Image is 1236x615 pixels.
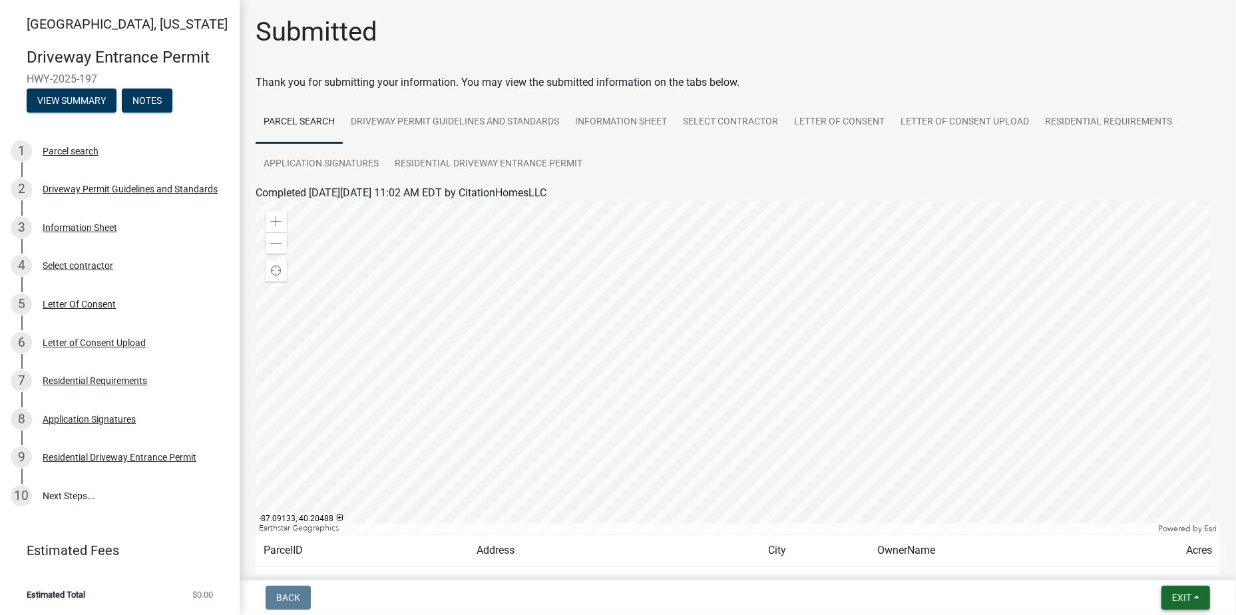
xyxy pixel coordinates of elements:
button: View Summary [27,89,116,112]
h4: Driveway Entrance Permit [27,48,229,67]
div: Zoom in [266,211,287,232]
td: OwnerName [869,534,1155,567]
div: Driveway Permit Guidelines and Standards [43,184,218,194]
td: LAFAYETTE [760,567,869,600]
td: ParcelID [256,534,469,567]
td: 79-12-03-200-021.000-012 [256,567,469,600]
div: 9 [11,447,32,468]
div: 2 [11,178,32,200]
span: Exit [1172,592,1191,603]
td: [PERSON_NAME] & [PERSON_NAME] [869,567,1155,600]
a: Residential Driveway Entrance Permit [387,143,590,186]
div: Parcel search [43,146,99,156]
a: Residential Requirements [1037,101,1180,144]
div: 7 [11,370,32,391]
div: Powered by [1155,523,1220,534]
td: 4.614 [1155,567,1220,600]
span: Completed [DATE][DATE] 11:02 AM EDT by CitationHomesLLC [256,186,546,199]
span: Back [276,592,300,603]
div: Letter of Consent Upload [43,338,146,347]
a: Letter of Consent Upload [893,101,1037,144]
div: Application Signatures [43,415,136,424]
div: Residential Requirements [43,376,147,385]
h1: Submitted [256,16,377,48]
div: 1 [11,140,32,162]
div: Earthstar Geographics [256,523,1155,534]
a: Estimated Fees [11,537,218,564]
span: [GEOGRAPHIC_DATA], [US_STATE] [27,16,228,32]
div: Thank you for submitting your information. You may view the submitted information on the tabs below. [256,75,1220,91]
div: 3 [11,217,32,238]
button: Back [266,586,311,610]
a: Application Signatures [256,143,387,186]
button: Exit [1161,586,1210,610]
div: Find my location [266,260,287,282]
a: Esri [1204,524,1217,533]
div: 4 [11,255,32,276]
a: Select contractor [675,101,786,144]
td: [STREET_ADDRESS][PERSON_NAME] [469,567,760,600]
button: Notes [122,89,172,112]
a: Parcel search [256,101,343,144]
td: City [760,534,869,567]
span: $0.00 [192,590,213,599]
td: Address [469,534,760,567]
wm-modal-confirm: Summary [27,96,116,106]
div: Residential Driveway Entrance Permit [43,453,196,462]
a: Information Sheet [567,101,675,144]
div: Zoom out [266,232,287,254]
div: Select contractor [43,261,113,270]
td: Acres [1155,534,1220,567]
div: 5 [11,294,32,315]
div: 8 [11,409,32,430]
a: Driveway Permit Guidelines and Standards [343,101,567,144]
wm-modal-confirm: Notes [122,96,172,106]
span: Estimated Total [27,590,85,599]
div: Letter Of Consent [43,300,116,309]
div: Information Sheet [43,223,117,232]
a: Letter Of Consent [786,101,893,144]
span: HWY-2025-197 [27,73,213,85]
div: 6 [11,332,32,353]
div: 10 [11,485,32,507]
